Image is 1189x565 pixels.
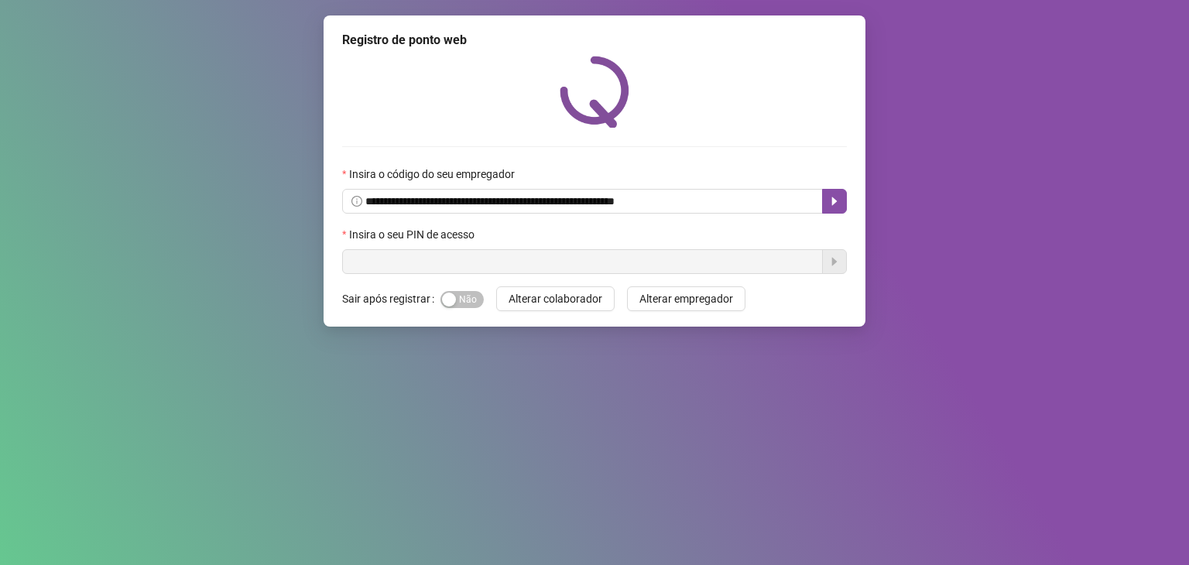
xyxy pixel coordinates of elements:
label: Insira o código do seu empregador [342,166,525,183]
button: Alterar empregador [627,286,745,311]
label: Sair após registrar [342,286,440,311]
div: Registro de ponto web [342,31,847,50]
span: Alterar empregador [639,290,733,307]
img: QRPoint [560,56,629,128]
span: caret-right [828,195,841,207]
button: Alterar colaborador [496,286,615,311]
label: Insira o seu PIN de acesso [342,226,485,243]
span: Alterar colaborador [509,290,602,307]
span: info-circle [351,196,362,207]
